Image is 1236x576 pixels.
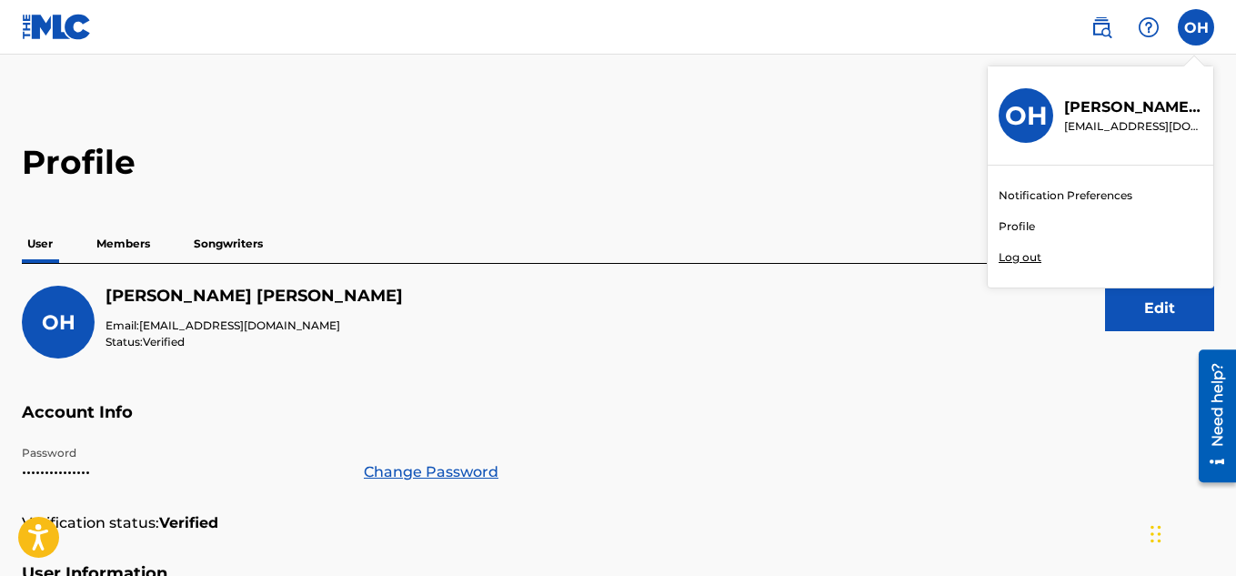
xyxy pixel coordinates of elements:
p: ••••••••••••••• [22,461,342,483]
div: Drag [1151,507,1161,561]
a: Profile [999,218,1035,235]
p: Password [22,445,342,461]
h3: OH [1005,100,1048,132]
p: heartbeatzpublishingglobal@gmail.com [1064,118,1202,135]
p: User [22,225,58,263]
a: Public Search [1083,9,1120,45]
p: Otis Hinton [1064,96,1202,118]
button: Edit [1105,286,1214,331]
a: Change Password [364,461,498,483]
a: Notification Preferences [999,187,1132,204]
p: Email: [106,318,403,334]
h5: Otis Hinton [106,286,403,307]
h2: Profile [22,142,1214,183]
img: search [1090,16,1112,38]
h5: Account Info [22,402,1214,445]
p: Members [91,225,156,263]
span: [EMAIL_ADDRESS][DOMAIN_NAME] [139,318,340,332]
p: Songwriters [188,225,268,263]
strong: Verified [159,512,218,534]
span: OH [1184,17,1209,39]
span: OH [42,310,75,335]
span: Verified [143,335,185,349]
p: Verification status: [22,512,159,534]
div: Help [1130,9,1167,45]
div: User Menu [1178,9,1214,45]
iframe: Resource Center [1185,343,1236,490]
p: Log out [999,249,1041,266]
img: help [1138,16,1160,38]
p: Status: [106,334,403,350]
img: MLC Logo [22,14,92,40]
iframe: Chat Widget [1145,489,1236,576]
